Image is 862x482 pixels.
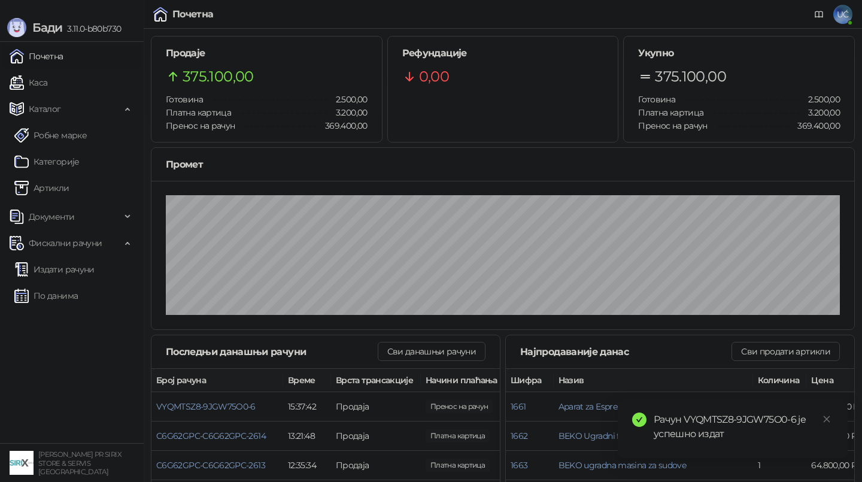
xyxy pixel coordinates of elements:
th: Начини плаћања [421,369,541,392]
span: 2.500,00 [327,93,368,106]
a: ArtikliАртикли [14,176,69,200]
a: Close [820,413,833,426]
td: 15:37:42 [283,392,331,422]
img: Logo [7,18,26,37]
a: Робне марке [14,123,87,147]
td: 1 [753,392,807,422]
button: C6G62GPC-C6G62GPC-2614 [156,431,266,441]
span: Бади [32,20,62,35]
span: 369.400,00 [317,119,368,132]
th: Број рачуна [151,369,283,392]
button: Aparat za Espresso DeLonghi [559,401,670,412]
span: 2.500,00 [800,93,840,106]
small: [PERSON_NAME] PR SIRIX STORE & SERVIS [GEOGRAPHIC_DATA] [38,450,122,476]
span: Каталог [29,97,61,121]
button: Сви данашњи рачуни [378,342,485,361]
button: C6G62GPC-C6G62GPC-2613 [156,460,265,471]
button: VYQMTSZ8-9JGW75O0-6 [156,401,256,412]
button: Сви продати артикли [732,342,840,361]
td: 13:21:48 [283,422,331,451]
span: 369.400,00 [789,119,840,132]
span: 1.100,00 [426,459,490,472]
a: Категорије [14,150,80,174]
span: 600,00 [426,429,490,442]
span: Готовина [638,94,675,105]
div: Последњи данашњи рачуни [166,344,378,359]
h5: Укупно [638,46,840,60]
th: Шифра [506,369,554,392]
button: 1661 [511,401,526,412]
div: Рачун VYQMTSZ8-9JGW75O0-6 је успешно издат [654,413,833,441]
th: Количина [753,369,807,392]
span: Пренос на рачун [638,120,707,131]
button: 1663 [511,460,527,471]
span: 0,00 [419,65,449,88]
span: 3.200,00 [800,106,840,119]
span: UĆ [833,5,852,24]
span: Пренос на рачун [166,120,235,131]
a: Каса [10,71,47,95]
div: Почетна [172,10,214,19]
a: По данима [14,284,78,308]
h5: Рефундације [402,46,604,60]
button: BEKO Ugradni frizider [559,431,644,441]
span: Документи [29,205,74,229]
button: 1662 [511,431,527,441]
div: Најпродаваније данас [520,344,732,359]
h5: Продаје [166,46,368,60]
button: BEKO ugradna masina za sudove [559,460,686,471]
div: Промет [166,157,840,172]
span: 369.400,00 [426,400,493,413]
td: 12:35:34 [283,451,331,480]
span: 3.200,00 [327,106,368,119]
td: Продаја [331,422,421,451]
a: Издати рачуни [14,257,95,281]
span: close [822,415,831,423]
img: 64x64-companyLogo-cb9a1907-c9b0-4601-bb5e-5084e694c383.png [10,451,34,475]
th: Време [283,369,331,392]
img: Artikli [14,181,29,195]
th: Назив [554,369,753,392]
span: 375.100,00 [183,65,254,88]
td: Продаја [331,451,421,480]
span: check-circle [632,413,646,427]
span: Платна картица [638,107,703,118]
span: Платна картица [166,107,231,118]
a: Почетна [10,44,63,68]
span: 3.11.0-b80b730 [62,23,121,34]
span: Фискални рачуни [29,231,102,255]
a: Документација [809,5,828,24]
td: Продаја [331,392,421,422]
th: Врста трансакције [331,369,421,392]
span: Готовина [166,94,203,105]
span: 375.100,00 [655,65,726,88]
